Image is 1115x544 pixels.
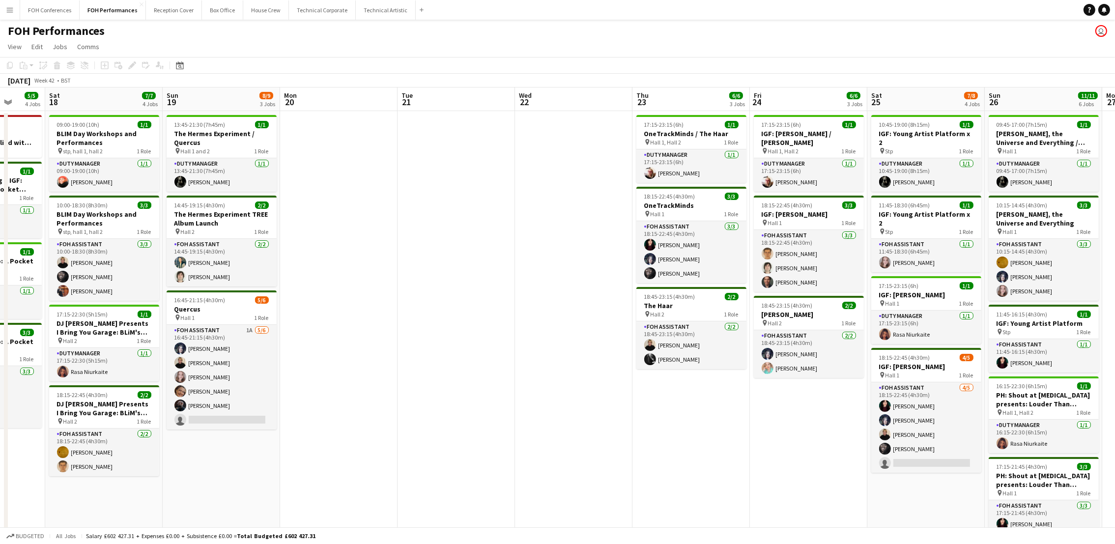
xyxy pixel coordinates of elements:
[356,0,416,20] button: Technical Artistic
[4,40,26,53] a: View
[8,76,30,86] div: [DATE]
[73,40,103,53] a: Comms
[16,533,44,540] span: Budgeted
[86,532,315,540] div: Salary £602 427.31 + Expenses £0.00 + Subsistence £0.00 =
[77,42,99,51] span: Comms
[20,0,80,20] button: FOH Conferences
[5,531,46,542] button: Budgeted
[54,532,78,540] span: All jobs
[243,0,289,20] button: House Crew
[8,42,22,51] span: View
[49,40,71,53] a: Jobs
[1095,25,1107,37] app-user-avatar: Visitor Services
[237,532,315,540] span: Total Budgeted £602 427.31
[61,77,71,84] div: BST
[31,42,43,51] span: Edit
[32,77,57,84] span: Week 42
[8,24,105,38] h1: FOH Performances
[202,0,243,20] button: Box Office
[53,42,67,51] span: Jobs
[146,0,202,20] button: Reception Cover
[28,40,47,53] a: Edit
[289,0,356,20] button: Technical Corporate
[80,0,146,20] button: FOH Performances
